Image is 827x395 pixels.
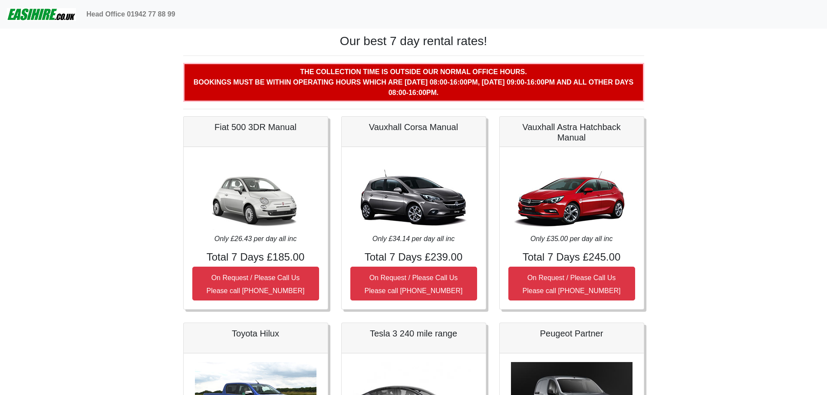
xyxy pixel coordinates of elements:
[192,267,319,300] button: On Request / Please Call UsPlease call [PHONE_NUMBER]
[523,274,621,294] small: On Request / Please Call Us Please call [PHONE_NUMBER]
[353,156,474,234] img: Vauxhall Corsa Manual
[192,251,319,264] h4: Total 7 Days £185.00
[7,6,76,23] img: easihire_logo_small.png
[83,6,179,23] a: Head Office 01942 77 88 99
[192,122,319,132] h5: Fiat 500 3DR Manual
[194,68,633,96] b: The collection time is outside our normal office hours. Bookings must be within operating hours w...
[207,274,305,294] small: On Request / Please Call Us Please call [PHONE_NUMBER]
[192,328,319,339] h5: Toyota Hilux
[183,34,644,49] h1: Our best 7 day rental rates!
[350,267,477,300] button: On Request / Please Call UsPlease call [PHONE_NUMBER]
[530,235,613,242] i: Only £35.00 per day all inc
[508,251,635,264] h4: Total 7 Days £245.00
[372,235,455,242] i: Only £34.14 per day all inc
[86,10,175,18] b: Head Office 01942 77 88 99
[350,328,477,339] h5: Tesla 3 240 mile range
[511,156,633,234] img: Vauxhall Astra Hatchback Manual
[350,122,477,132] h5: Vauxhall Corsa Manual
[508,328,635,339] h5: Peugeot Partner
[508,122,635,143] h5: Vauxhall Astra Hatchback Manual
[195,156,316,234] img: Fiat 500 3DR Manual
[214,235,297,242] i: Only £26.43 per day all inc
[365,274,463,294] small: On Request / Please Call Us Please call [PHONE_NUMBER]
[350,251,477,264] h4: Total 7 Days £239.00
[508,267,635,300] button: On Request / Please Call UsPlease call [PHONE_NUMBER]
